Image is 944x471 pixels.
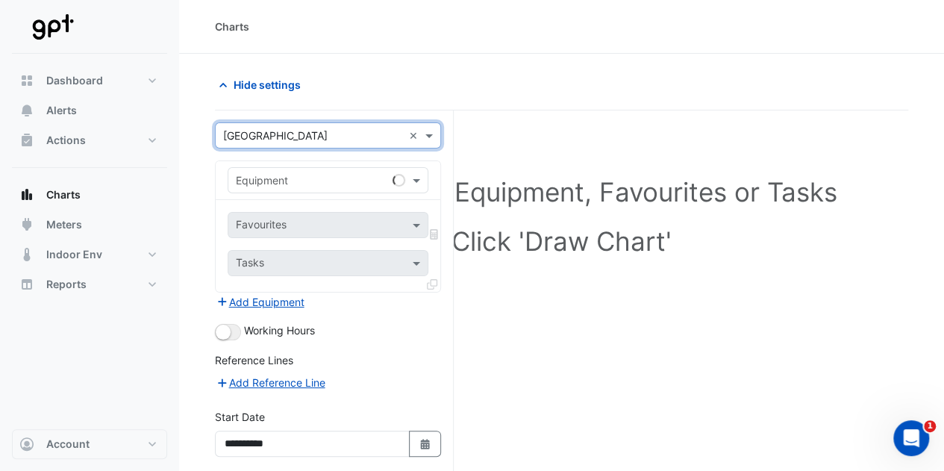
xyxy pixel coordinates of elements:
div: Charts [215,19,249,34]
button: Alerts [12,96,167,125]
span: Alerts [46,103,77,118]
span: 1 [924,420,936,432]
button: Actions [12,125,167,155]
h1: Select a Site, Equipment, Favourites or Tasks [248,176,875,208]
span: Account [46,437,90,452]
label: Start Date [215,409,265,425]
span: Working Hours [244,324,315,337]
span: Clear [409,128,422,143]
span: Meters [46,217,82,232]
span: Charts [46,187,81,202]
app-icon: Reports [19,277,34,292]
button: Add Reference Line [215,374,326,391]
iframe: Intercom live chat [893,420,929,456]
app-icon: Dashboard [19,73,34,88]
button: Indoor Env [12,240,167,269]
label: Reference Lines [215,352,293,368]
app-icon: Indoor Env [19,247,34,262]
span: Reports [46,277,87,292]
button: Reports [12,269,167,299]
span: Indoor Env [46,247,102,262]
div: Tasks [234,255,264,274]
span: Actions [46,133,86,148]
button: Account [12,429,167,459]
h1: Click 'Draw Chart' [248,225,875,257]
span: Dashboard [46,73,103,88]
button: Dashboard [12,66,167,96]
button: Hide settings [215,72,310,98]
div: Favourites [234,216,287,236]
fa-icon: Select Date [419,437,432,450]
button: Add Equipment [215,293,305,311]
app-icon: Meters [19,217,34,232]
span: Choose Function [428,228,441,240]
button: Meters [12,210,167,240]
span: Hide settings [234,77,301,93]
app-icon: Charts [19,187,34,202]
span: Clone Favourites and Tasks from this Equipment to other Equipment [427,278,437,290]
app-icon: Alerts [19,103,34,118]
img: Company Logo [18,12,85,42]
app-icon: Actions [19,133,34,148]
button: Charts [12,180,167,210]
